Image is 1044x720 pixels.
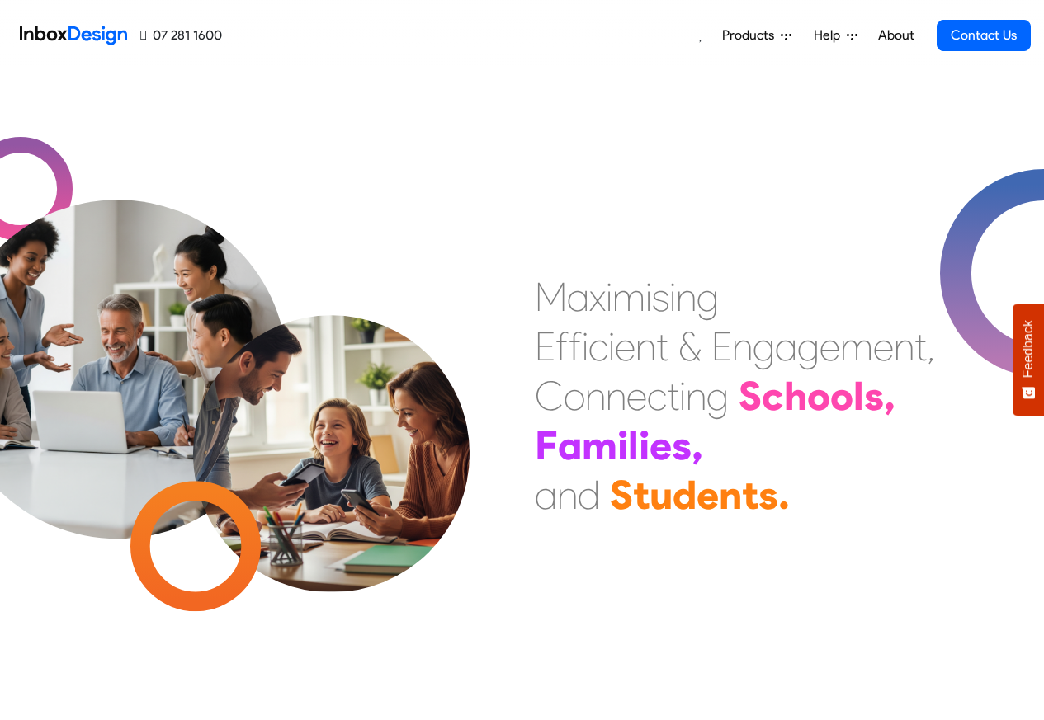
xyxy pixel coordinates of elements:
div: i [617,421,628,470]
div: S [610,470,633,520]
div: e [615,322,635,371]
div: i [679,371,686,421]
div: h [784,371,807,421]
div: e [873,322,894,371]
a: 07 281 1600 [140,26,222,45]
div: n [719,470,742,520]
div: d [673,470,697,520]
div: x [589,272,606,322]
div: u [650,470,673,520]
div: E [535,322,555,371]
div: & [678,322,702,371]
div: i [645,272,652,322]
div: S [739,371,762,421]
div: M [535,272,567,322]
div: n [557,470,578,520]
div: f [569,322,582,371]
a: About [873,19,919,52]
div: e [697,470,719,520]
div: o [807,371,830,421]
div: i [669,272,676,322]
div: e [820,322,840,371]
div: C [535,371,564,421]
div: , [927,322,935,371]
div: t [656,322,668,371]
div: i [582,322,588,371]
div: a [775,322,797,371]
div: n [606,371,626,421]
div: , [692,421,703,470]
div: a [535,470,557,520]
div: t [633,470,650,520]
a: Products [716,19,798,52]
div: g [697,272,719,322]
div: s [758,470,778,520]
div: . [778,470,790,520]
div: c [762,371,784,421]
div: Maximising Efficient & Engagement, Connecting Schools, Families, and Students. [535,272,935,520]
a: Contact Us [937,20,1031,51]
div: m [612,272,645,322]
div: l [853,371,864,421]
div: t [667,371,679,421]
div: m [582,421,617,470]
div: m [840,322,873,371]
div: t [742,470,758,520]
div: s [672,421,692,470]
div: t [914,322,927,371]
div: F [535,421,558,470]
div: n [676,272,697,322]
div: , [884,371,895,421]
div: a [558,421,582,470]
div: a [567,272,589,322]
div: n [894,322,914,371]
div: c [588,322,608,371]
div: g [706,371,729,421]
span: Feedback [1021,320,1036,378]
div: n [732,322,753,371]
div: E [711,322,732,371]
div: i [639,421,650,470]
span: Products [722,26,781,45]
button: Feedback - Show survey [1013,304,1044,416]
div: g [797,322,820,371]
div: e [626,371,647,421]
div: s [652,272,669,322]
div: c [647,371,667,421]
div: i [606,272,612,322]
div: s [864,371,884,421]
div: d [578,470,600,520]
div: n [635,322,656,371]
div: n [686,371,706,421]
img: parents_with_child.png [158,247,504,592]
a: Help [807,19,864,52]
div: f [555,322,569,371]
div: e [650,421,672,470]
div: g [753,322,775,371]
div: i [608,322,615,371]
div: n [585,371,606,421]
div: l [628,421,639,470]
div: o [564,371,585,421]
div: o [830,371,853,421]
span: Help [814,26,847,45]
